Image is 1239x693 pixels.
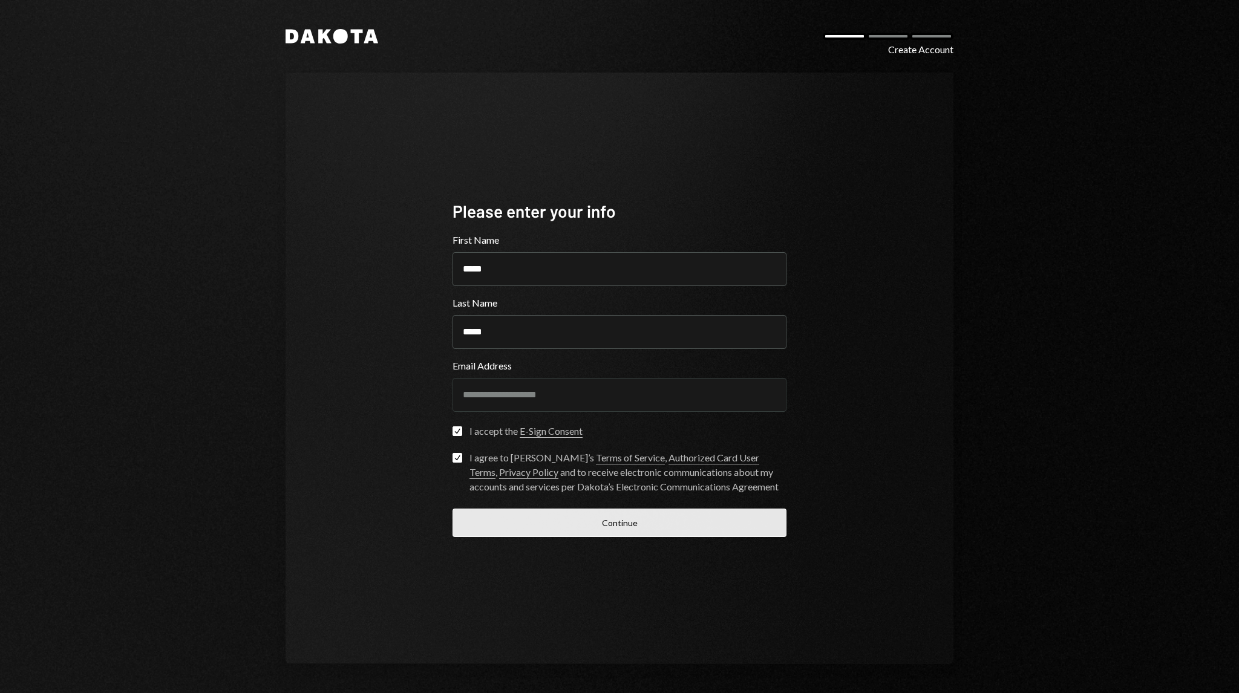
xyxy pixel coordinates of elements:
div: Please enter your info [453,200,786,223]
button: I agree to [PERSON_NAME]’s Terms of Service, Authorized Card User Terms, Privacy Policy and to re... [453,453,462,463]
label: First Name [453,233,786,247]
label: Last Name [453,296,786,310]
button: I accept the E-Sign Consent [453,426,462,436]
a: E-Sign Consent [520,425,583,438]
label: Email Address [453,359,786,373]
div: I accept the [469,424,583,438]
div: Create Account [888,42,953,57]
div: I agree to [PERSON_NAME]’s , , and to receive electronic communications about my accounts and ser... [469,451,786,494]
a: Terms of Service [596,452,665,464]
a: Privacy Policy [499,466,558,479]
button: Continue [453,509,786,537]
a: Authorized Card User Terms [469,452,759,479]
